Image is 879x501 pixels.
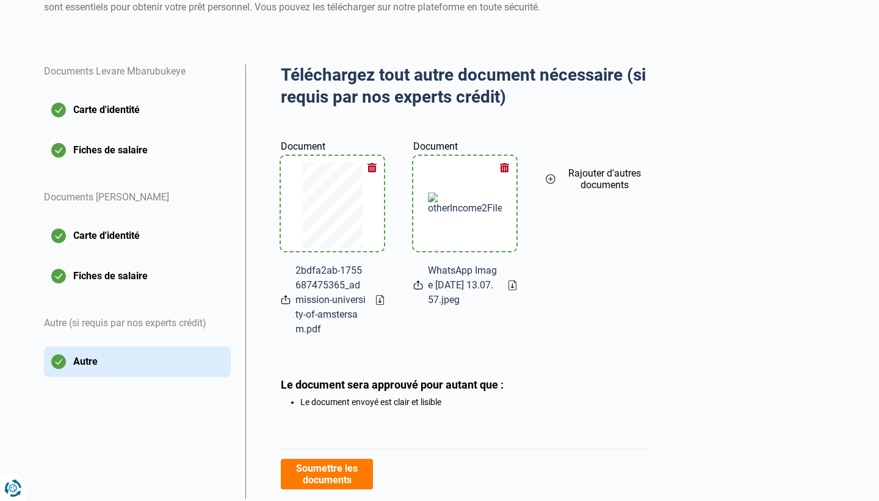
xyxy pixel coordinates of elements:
[413,123,516,154] label: Document
[295,263,366,337] span: 2bdfa2ab-1755687475365_admission-university-of-amstersam.pdf
[560,167,649,191] span: Rajouter d'autres documents
[44,346,231,377] button: Autre
[281,64,649,109] h2: Téléchargez tout autre document nécessaire (si requis par nos experts crédit)
[428,263,499,307] span: WhatsApp Image [DATE] 13.07.57.jpeg
[44,301,231,346] div: Autre (si requis par nos experts crédit)
[44,135,231,166] button: Fiches de salaire
[44,261,231,291] button: Fiches de salaire
[428,192,502,214] img: otherIncome2File
[281,378,649,391] div: Le document sera approuvé pour autant que :
[281,459,373,489] button: Soumettre les documents
[44,175,231,221] div: Documents [PERSON_NAME]
[376,295,384,305] a: Download
[44,64,231,95] div: Documents Levare Mbarubukeye
[300,397,649,407] li: Le document envoyé est clair et lisible
[44,221,231,251] button: Carte d'identité
[281,123,384,154] label: Document
[546,123,649,235] button: Rajouter d'autres documents
[508,280,516,290] a: Download
[44,95,231,125] button: Carte d'identité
